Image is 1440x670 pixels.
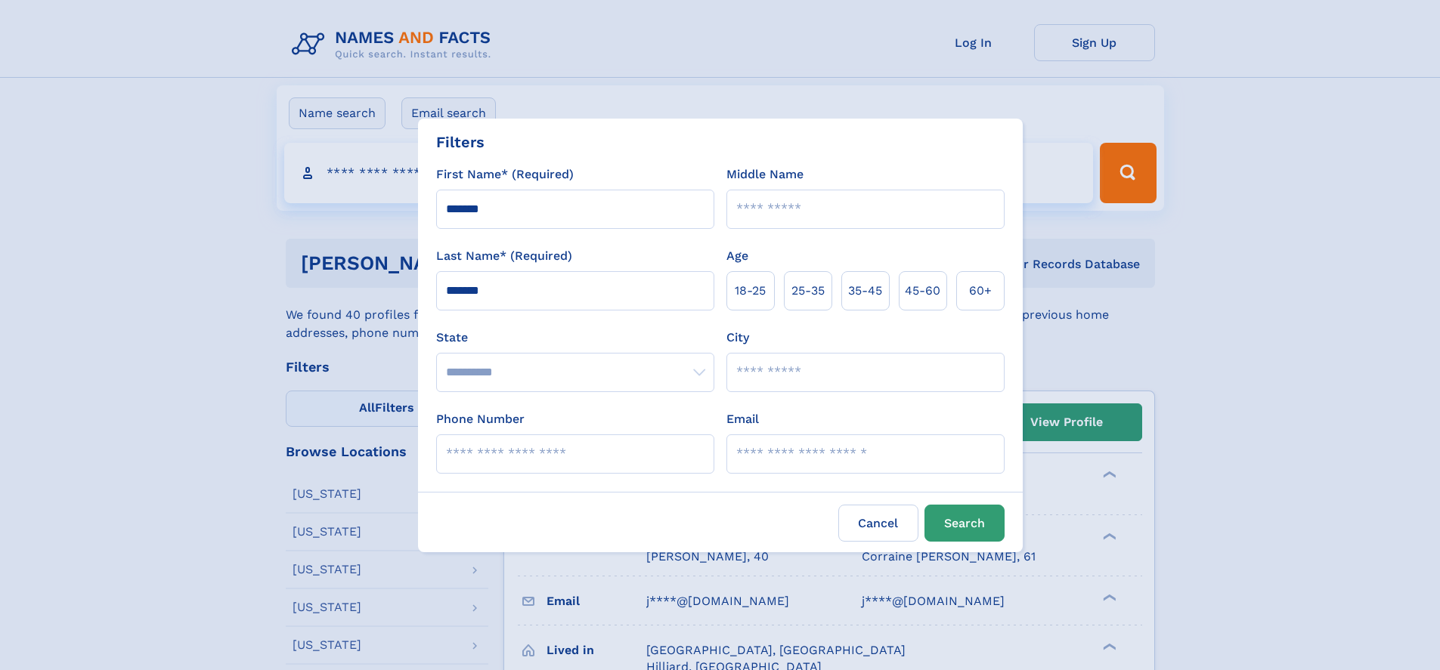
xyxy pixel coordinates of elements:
[848,282,882,300] span: 35‑45
[924,505,1005,542] button: Search
[726,165,804,184] label: Middle Name
[791,282,825,300] span: 25‑35
[436,247,572,265] label: Last Name* (Required)
[969,282,992,300] span: 60+
[436,410,525,428] label: Phone Number
[726,329,749,347] label: City
[726,247,748,265] label: Age
[838,505,918,542] label: Cancel
[905,282,940,300] span: 45‑60
[436,165,574,184] label: First Name* (Required)
[726,410,759,428] label: Email
[735,282,766,300] span: 18‑25
[436,131,485,153] div: Filters
[436,329,714,347] label: State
